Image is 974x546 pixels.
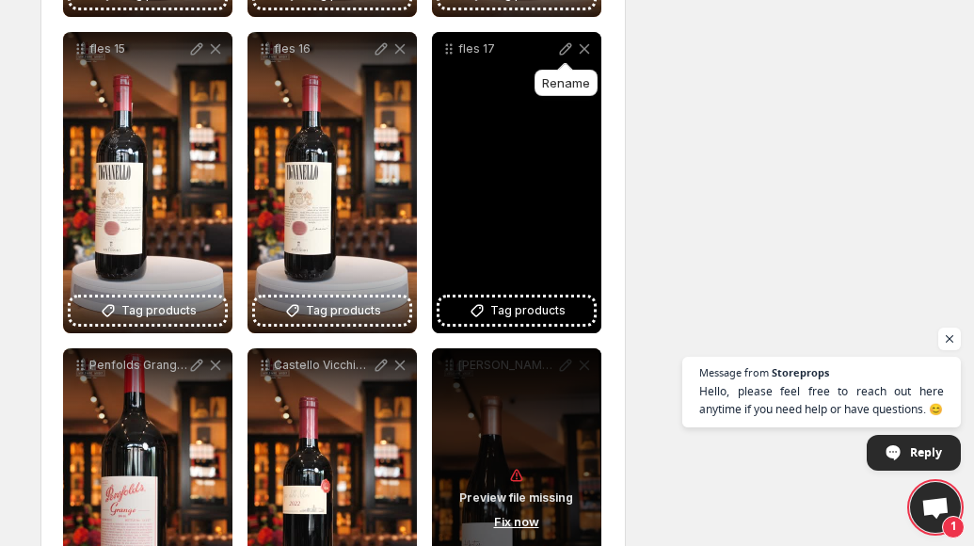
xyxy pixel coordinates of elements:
[247,32,417,333] div: fles 16Tag products
[274,41,372,56] p: fles 16
[772,367,829,377] span: Storeprops
[458,41,556,56] p: fles 17
[255,297,409,324] button: Tag products
[699,382,944,418] span: Hello, please feel free to reach out here anytime if you need help or have questions. 😊
[306,301,381,320] span: Tag products
[488,511,545,532] button: Fix now
[89,358,187,373] p: Penfolds Grange Bin 95 2012 Magnum - 1,5 Liter (In OWC)
[63,32,232,333] div: fles 15Tag products
[942,516,965,538] span: 1
[89,41,187,56] p: fles 15
[910,436,942,469] span: Reply
[274,358,372,373] p: Castello Vicchiomaggio Ripa delle More 2022
[71,297,225,324] button: Tag products
[121,301,197,320] span: Tag products
[699,367,769,377] span: Message from
[432,32,601,333] div: fles 17Tag products
[459,490,573,506] p: Preview file missing
[490,301,566,320] span: Tag products
[439,297,594,324] button: Tag products
[910,482,961,533] div: Open chat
